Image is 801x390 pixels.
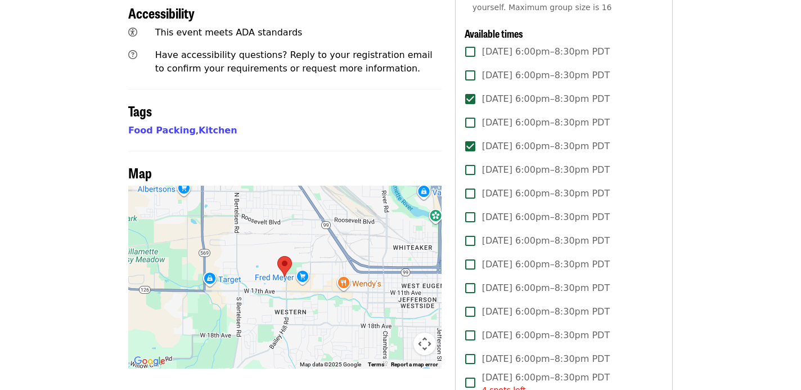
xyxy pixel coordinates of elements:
span: [DATE] 6:00pm–8:30pm PDT [482,305,610,319]
span: [DATE] 6:00pm–8:30pm PDT [482,187,610,200]
span: Accessibility [128,3,195,23]
span: Map [128,163,152,182]
span: [DATE] 6:00pm–8:30pm PDT [482,92,610,106]
span: [DATE] 6:00pm–8:30pm PDT [482,69,610,82]
span: [DATE] 6:00pm–8:30pm PDT [482,352,610,366]
span: This event meets ADA standards [155,27,303,38]
span: Available times [465,26,523,41]
span: [DATE] 6:00pm–8:30pm PDT [482,116,610,129]
span: [DATE] 6:00pm–8:30pm PDT [482,329,610,342]
span: [DATE] 6:00pm–8:30pm PDT [482,210,610,224]
a: Terms (opens in new tab) [368,361,384,367]
a: Kitchen [199,125,237,136]
span: Have accessibility questions? Reply to your registration email to confirm your requirements or re... [155,50,433,74]
a: Open this area in Google Maps (opens a new window) [131,354,168,369]
i: universal-access icon [128,27,137,38]
span: [DATE] 6:00pm–8:30pm PDT [482,234,610,248]
img: Google [131,354,168,369]
span: Tags [128,101,152,120]
span: [DATE] 6:00pm–8:30pm PDT [482,140,610,153]
span: Map data ©2025 Google [300,361,361,367]
a: Report a map error [391,361,438,367]
span: [DATE] 6:00pm–8:30pm PDT [482,45,610,59]
span: , [128,125,199,136]
button: Map camera controls [413,333,436,355]
a: Food Packing [128,125,196,136]
span: [DATE] 6:00pm–8:30pm PDT [482,258,610,271]
i: question-circle icon [128,50,137,60]
span: [DATE] 6:00pm–8:30pm PDT [482,163,610,177]
span: [DATE] 6:00pm–8:30pm PDT [482,281,610,295]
